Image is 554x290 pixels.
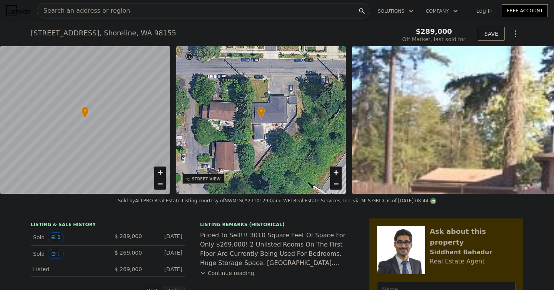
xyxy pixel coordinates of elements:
div: Listed [33,265,102,273]
button: Company [420,4,464,18]
span: • [81,108,89,115]
span: $289,000 [415,27,452,35]
div: [STREET_ADDRESS] , Shoreline , WA 98155 [31,28,176,38]
span: $ 289,000 [115,233,142,239]
span: $ 269,000 [115,266,142,272]
button: View historical data [48,232,64,242]
div: • [257,107,265,120]
span: − [157,179,162,188]
a: Zoom out [154,178,166,190]
span: − [334,179,339,188]
div: Siddhant Bahadur [430,248,492,257]
a: Zoom in [330,167,342,178]
a: Free Account [502,4,548,17]
button: SAVE [478,27,505,41]
div: Sold [33,249,102,259]
div: STREET VIEW [192,176,221,182]
a: Log In [467,7,502,15]
button: Show Options [508,26,523,42]
span: Search an address or region [37,6,130,15]
a: Zoom in [154,167,166,178]
span: $ 269,000 [115,250,142,256]
div: Priced To Sell!!! 3010 Square Feet Of Space For Only $269,000! 2 Unlisted Rooms On The First Floo... [200,231,354,268]
div: Sold by ALLPRO Real Estate . [118,198,182,203]
div: Off Market, last sold for [402,35,466,43]
div: Listing Remarks (Historical) [200,222,354,228]
div: [DATE] [148,249,182,259]
div: [DATE] [148,265,182,273]
div: Ask about this property [430,226,516,248]
span: + [334,167,339,177]
span: + [157,167,162,177]
div: [DATE] [148,232,182,242]
div: • [81,107,89,120]
a: Zoom out [330,178,342,190]
img: NWMLS Logo [430,198,436,204]
button: Continue reading [200,269,254,277]
div: LISTING & SALE HISTORY [31,222,185,229]
div: Sold [33,232,102,242]
button: View historical data [48,249,64,259]
button: Solutions [372,4,420,18]
div: Listing courtesy of NWMLS (#23101293) and WPI Real Estate Services, Inc. via MLS GRID as of [DATE... [182,198,436,203]
span: • [257,108,265,115]
img: Lotside [6,5,30,16]
div: Real Estate Agent [430,257,485,266]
